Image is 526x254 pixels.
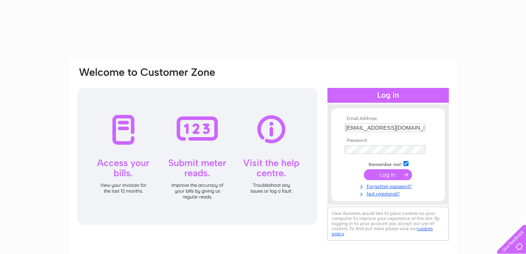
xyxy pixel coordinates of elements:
a: cookies policy [332,226,433,236]
th: Email Address: [343,116,434,122]
input: Submit [364,169,412,180]
a: Not registered? [345,190,434,197]
th: Password: [343,138,434,143]
a: Forgotten password? [345,182,434,190]
td: Remember me? [343,160,434,168]
div: Clear Business would like to place cookies on your computer to improve your experience of the sit... [327,207,449,241]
